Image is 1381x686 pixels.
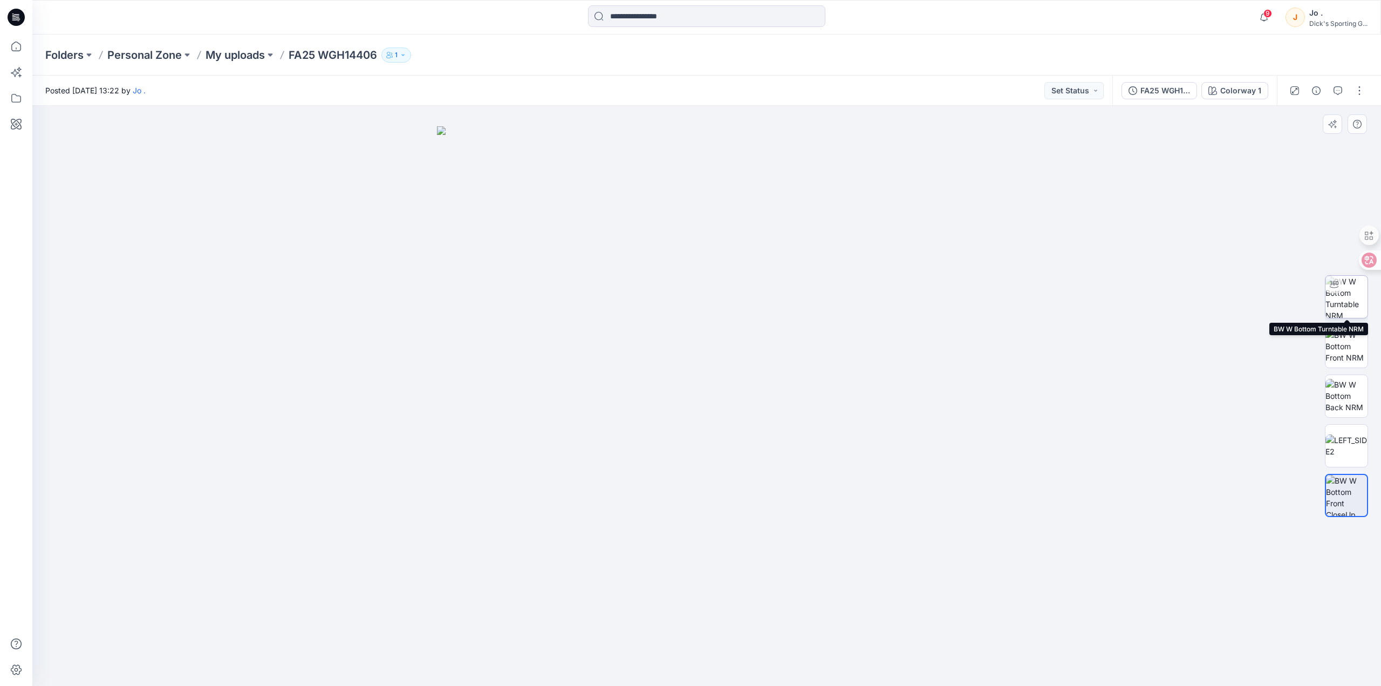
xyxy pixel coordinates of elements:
[1201,82,1268,99] button: Colorway 1
[395,49,398,61] p: 1
[45,47,84,63] a: Folders
[133,86,146,95] a: Jo .
[45,85,146,96] span: Posted [DATE] 13:22 by
[1326,475,1367,516] img: BW W Bottom Front CloseUp NRM
[289,47,377,63] p: FA25 WGH14406
[206,47,265,63] a: My uploads
[1140,85,1190,97] div: FA25 WGH14406
[1325,276,1368,318] img: BW W Bottom Turntable NRM
[1308,82,1325,99] button: Details
[1122,82,1197,99] button: FA25 WGH14406
[1263,9,1272,18] span: 9
[1325,329,1368,363] img: BW W Bottom Front NRM
[107,47,182,63] a: Personal Zone
[1220,85,1261,97] div: Colorway 1
[1309,6,1368,19] div: Jo .
[381,47,411,63] button: 1
[1286,8,1305,27] div: J
[1325,434,1368,457] img: LEFT_SIDE2
[1325,379,1368,413] img: BW W Bottom Back NRM
[1309,19,1368,28] div: Dick's Sporting G...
